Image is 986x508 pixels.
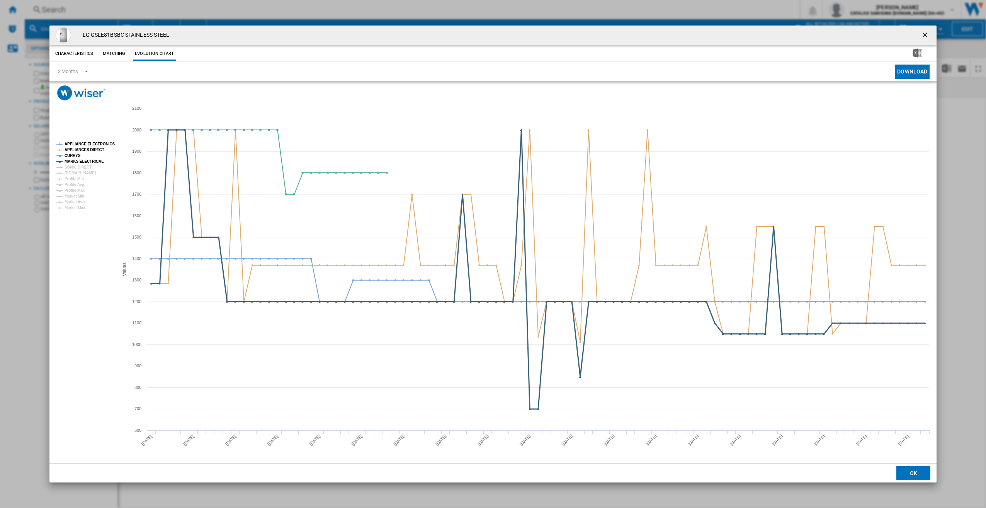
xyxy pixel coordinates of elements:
tspan: Profile Max [65,188,85,193]
tspan: [DATE] [308,434,321,447]
tspan: Market Min [65,194,84,198]
tspan: [DOMAIN_NAME] [65,171,96,175]
md-dialog: Product popup [49,26,937,483]
tspan: CURRYS [65,153,81,158]
tspan: 600 [134,428,141,433]
tspan: APPLIANCE ELECTRONICS [65,142,115,146]
tspan: [DATE] [224,434,237,447]
button: OK [896,466,930,480]
tspan: [DATE] [645,434,658,447]
ng-md-icon: getI18NText('BUTTONS.CLOSE_DIALOG') [921,31,930,40]
tspan: Profile Avg [65,182,84,187]
tspan: 1200 [132,299,141,304]
tspan: [DATE] [729,434,741,447]
tspan: 1100 [132,320,141,325]
tspan: [DATE] [350,434,363,447]
tspan: 2100 [132,106,141,111]
button: Evolution chart [133,47,176,61]
tspan: [DATE] [518,434,531,447]
tspan: 700 [134,406,141,411]
button: Characteristics [53,47,95,61]
tspan: 800 [134,385,141,390]
tspan: [DATE] [435,434,447,447]
button: Matching [97,47,131,61]
tspan: 1500 [132,235,141,239]
tspan: 2000 [132,128,141,132]
tspan: [DATE] [476,434,489,447]
button: getI18NText('BUTTONS.CLOSE_DIALOG') [918,27,933,43]
tspan: 1400 [132,256,141,261]
img: GSLE81BSBC.jpg [56,27,71,43]
tspan: [DATE] [561,434,573,447]
tspan: 1700 [132,192,141,196]
tspan: 1800 [132,170,141,175]
tspan: APPLIANCES DIRECT [65,148,104,152]
tspan: Market Max [65,206,85,210]
tspan: [DATE] [771,434,784,447]
tspan: 1600 [132,213,141,218]
button: Download in Excel [901,47,935,61]
tspan: [DATE] [897,434,910,447]
tspan: 1000 [132,342,141,347]
tspan: [DATE] [140,434,153,447]
div: 3 Months [58,68,78,74]
tspan: [DATE] [603,434,615,447]
tspan: [DATE] [687,434,700,447]
h4: LG GSLE81BSBC STAINLESS STEEL [79,31,170,39]
img: logo_wiser_300x94.png [57,85,105,101]
tspan: [DATE] [813,434,826,447]
tspan: Profile Min [65,177,84,181]
tspan: 1300 [132,278,141,282]
tspan: [DATE] [855,434,868,447]
tspan: 1900 [132,149,141,153]
img: excel-24x24.png [913,48,922,58]
tspan: SONIC DIRECT [65,165,92,169]
tspan: [DATE] [182,434,195,447]
tspan: Values [122,263,127,276]
tspan: 900 [134,363,141,368]
tspan: [DATE] [393,434,405,447]
tspan: [DATE] [266,434,279,447]
tspan: MARKS ELECTRICAL [65,159,104,164]
button: Download [895,65,930,79]
tspan: Market Avg [65,200,85,204]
